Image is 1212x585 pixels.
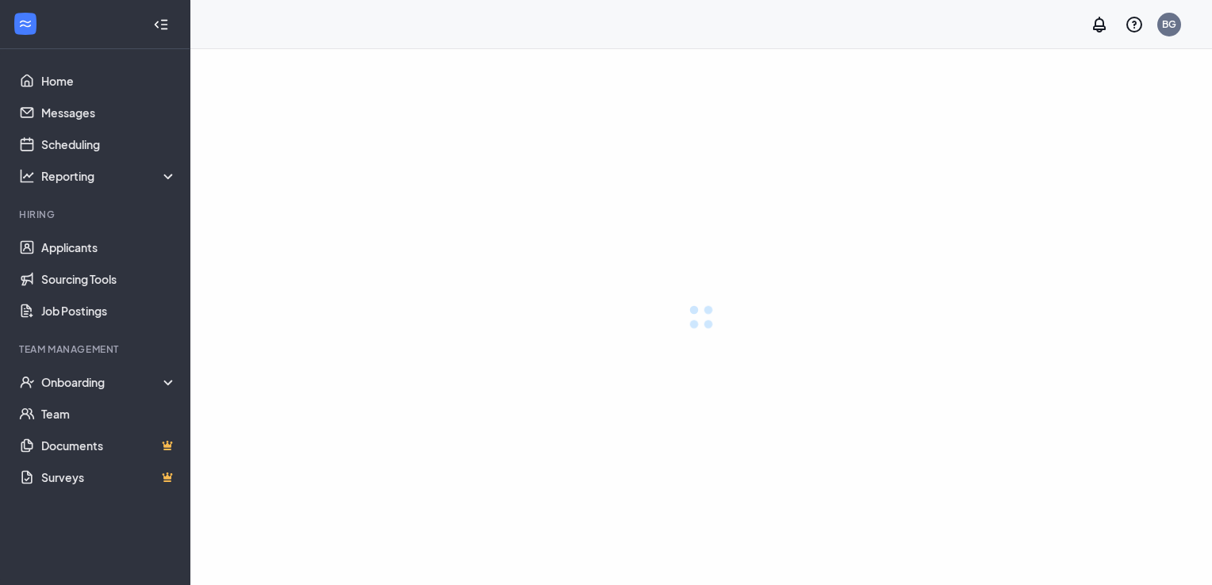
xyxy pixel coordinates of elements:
[41,168,178,184] div: Reporting
[19,168,35,184] svg: Analysis
[1090,15,1109,34] svg: Notifications
[41,128,177,160] a: Scheduling
[41,97,177,128] a: Messages
[19,208,174,221] div: Hiring
[41,461,177,493] a: SurveysCrown
[41,65,177,97] a: Home
[41,374,178,390] div: Onboarding
[41,398,177,430] a: Team
[1162,17,1176,31] div: BG
[19,374,35,390] svg: UserCheck
[41,430,177,461] a: DocumentsCrown
[41,231,177,263] a: Applicants
[19,342,174,356] div: Team Management
[17,16,33,32] svg: WorkstreamLogo
[153,17,169,32] svg: Collapse
[41,263,177,295] a: Sourcing Tools
[41,295,177,327] a: Job Postings
[1125,15,1144,34] svg: QuestionInfo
